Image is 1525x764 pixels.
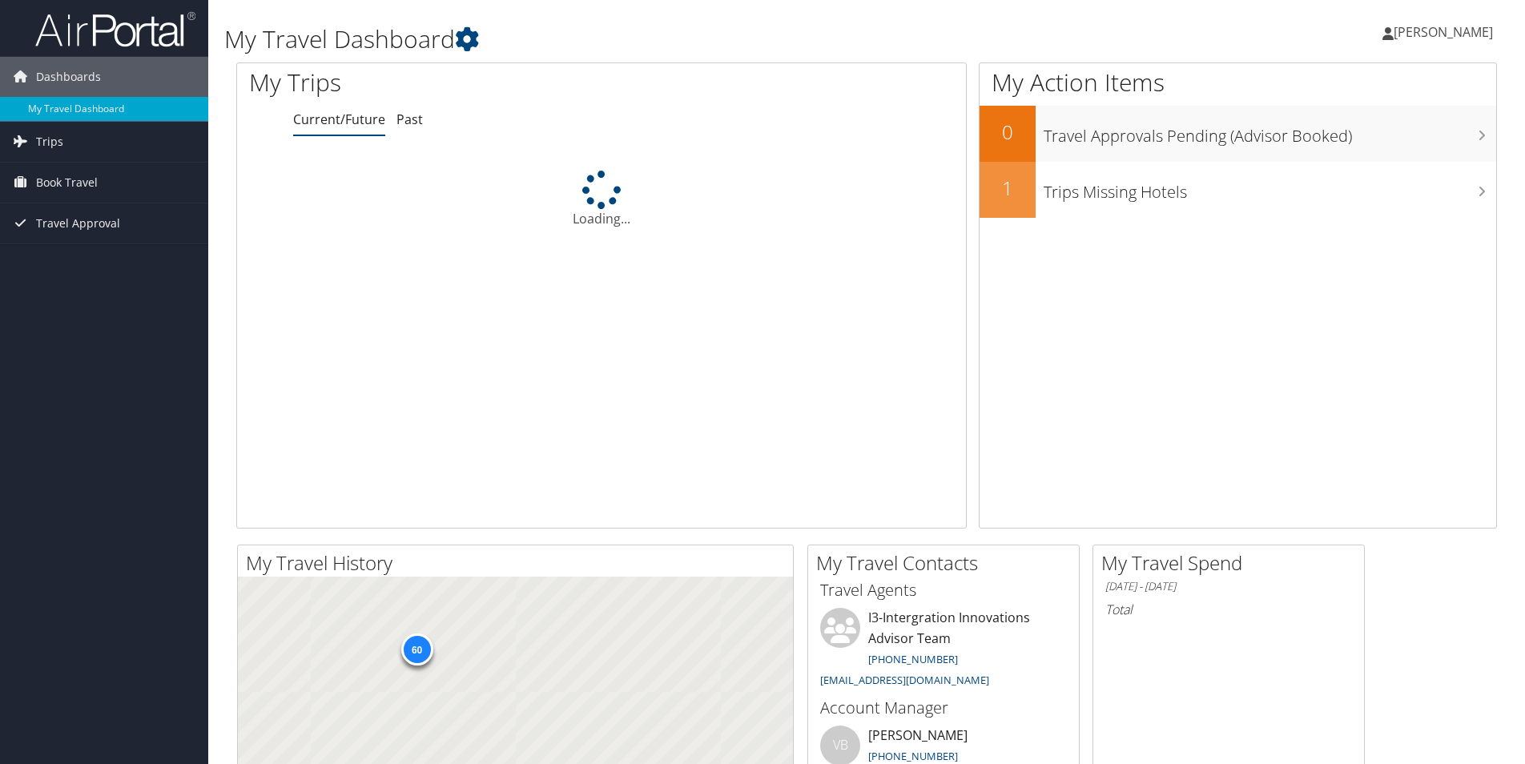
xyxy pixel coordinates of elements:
[1101,549,1364,577] h2: My Travel Spend
[293,111,385,128] a: Current/Future
[980,66,1496,99] h1: My Action Items
[812,608,1075,694] li: I3-Intergration Innovations Advisor Team
[816,549,1079,577] h2: My Travel Contacts
[35,10,195,48] img: airportal-logo.png
[1044,117,1496,147] h3: Travel Approvals Pending (Advisor Booked)
[820,697,1067,719] h3: Account Manager
[1105,579,1352,594] h6: [DATE] - [DATE]
[980,119,1036,146] h2: 0
[1394,23,1493,41] span: [PERSON_NAME]
[1382,8,1509,56] a: [PERSON_NAME]
[868,652,958,666] a: [PHONE_NUMBER]
[980,175,1036,202] h2: 1
[1044,173,1496,203] h3: Trips Missing Hotels
[396,111,423,128] a: Past
[980,106,1496,162] a: 0Travel Approvals Pending (Advisor Booked)
[400,633,433,665] div: 60
[36,122,63,162] span: Trips
[980,162,1496,218] a: 1Trips Missing Hotels
[249,66,650,99] h1: My Trips
[246,549,793,577] h2: My Travel History
[36,57,101,97] span: Dashboards
[36,203,120,243] span: Travel Approval
[820,579,1067,601] h3: Travel Agents
[224,22,1080,56] h1: My Travel Dashboard
[237,171,966,228] div: Loading...
[36,163,98,203] span: Book Travel
[868,749,958,763] a: [PHONE_NUMBER]
[1105,601,1352,618] h6: Total
[820,673,989,687] a: [EMAIL_ADDRESS][DOMAIN_NAME]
